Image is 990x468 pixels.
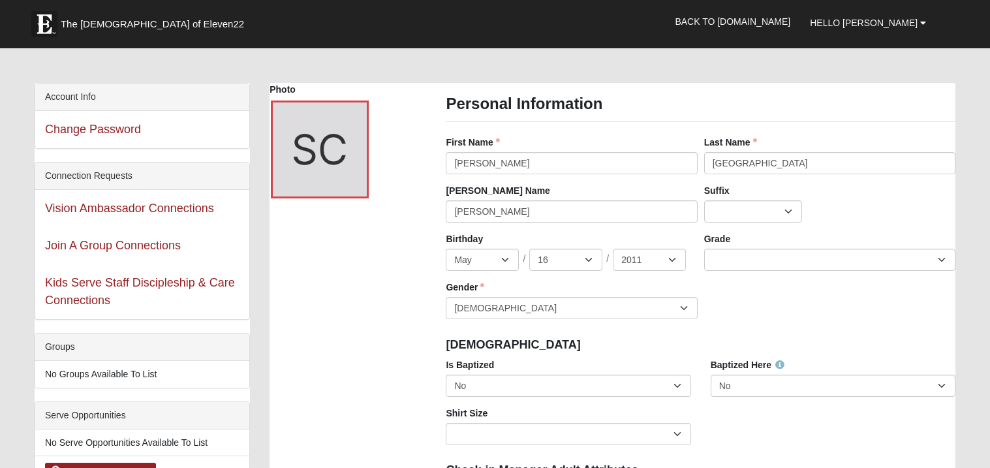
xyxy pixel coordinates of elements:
label: Shirt Size [446,407,487,420]
label: Grade [704,232,730,245]
a: Vision Ambassador Connections [45,202,214,215]
h3: Personal Information [446,95,955,114]
a: Back to [DOMAIN_NAME] [665,5,800,38]
span: Hello [PERSON_NAME] [810,18,918,28]
span: The [DEMOGRAPHIC_DATA] of Eleven22 [61,18,244,31]
label: First Name [446,136,499,149]
a: Join A Group Connections [45,239,181,252]
span: / [523,252,525,266]
div: Account Info [35,84,249,111]
label: Baptized Here [711,358,784,371]
a: The [DEMOGRAPHIC_DATA] of Eleven22 [25,5,286,37]
label: Last Name [704,136,757,149]
label: Suffix [704,184,730,197]
label: Photo [270,83,296,96]
label: [PERSON_NAME] Name [446,184,549,197]
li: No Serve Opportunities Available To List [35,429,249,456]
img: Eleven22 logo [31,11,57,37]
span: / [606,252,609,266]
a: Kids Serve Staff Discipleship & Care Connections [45,276,235,307]
label: Is Baptized [446,358,494,371]
li: No Groups Available To List [35,361,249,388]
div: Connection Requests [35,163,249,190]
h4: [DEMOGRAPHIC_DATA] [446,338,955,352]
label: Birthday [446,232,483,245]
a: Hello [PERSON_NAME] [800,7,936,39]
div: Serve Opportunities [35,402,249,429]
label: Gender [446,281,484,294]
div: Groups [35,334,249,361]
a: Change Password [45,123,141,136]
